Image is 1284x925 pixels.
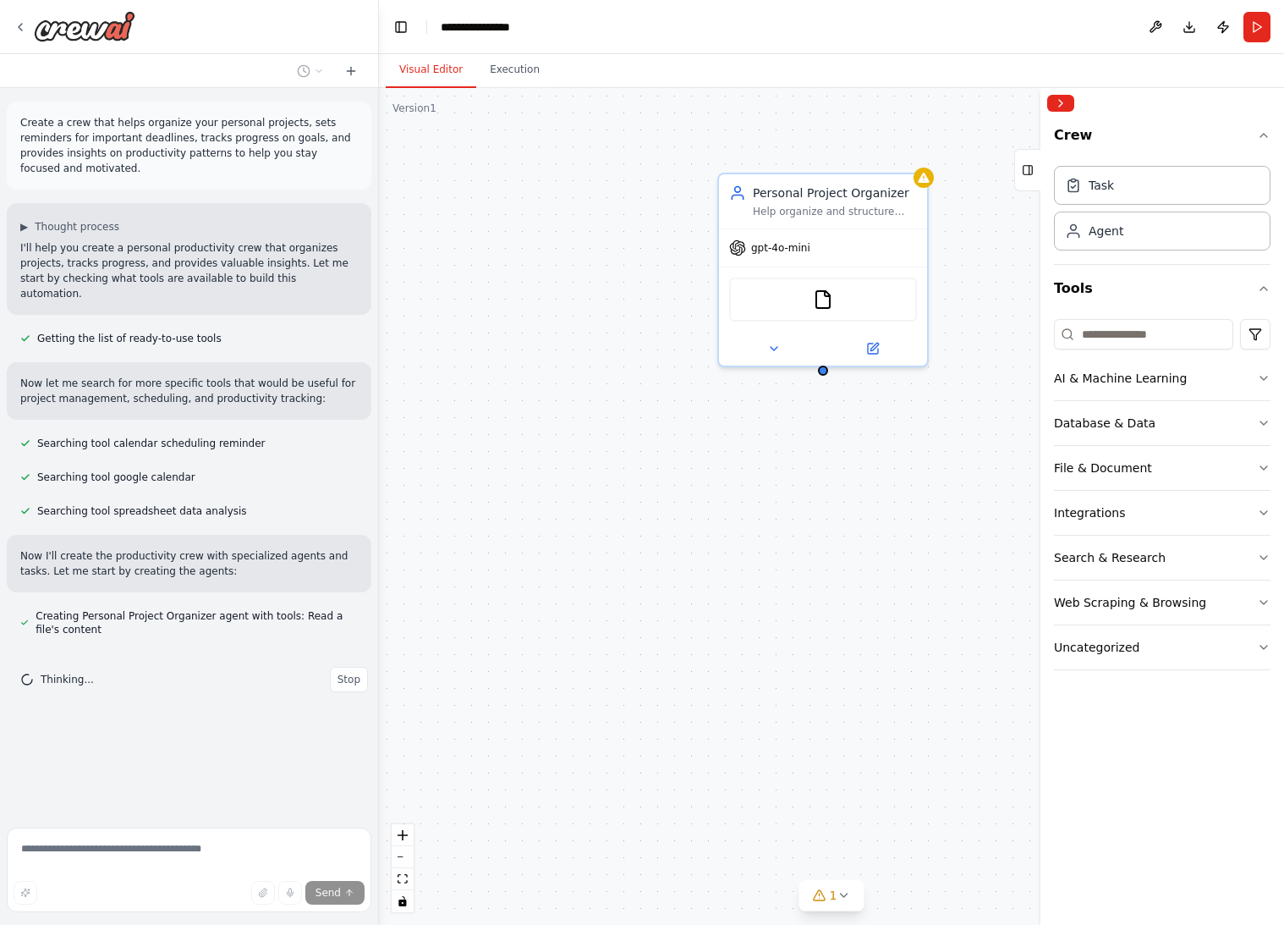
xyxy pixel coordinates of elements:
[251,881,275,905] button: Upload files
[14,881,37,905] button: Improve this prompt
[1054,401,1270,445] button: Database & Data
[1047,95,1074,112] button: Collapse right sidebar
[1089,177,1114,194] div: Task
[36,609,358,636] span: Creating Personal Project Organizer agent with tools: Read a file's content
[20,115,358,176] p: Create a crew that helps organize your personal projects, sets reminders for important deadlines,...
[392,868,414,890] button: fit view
[35,220,119,234] span: Thought process
[37,437,266,450] span: Searching tool calendar scheduling reminder
[1054,491,1270,535] button: Integrations
[441,19,528,36] nav: breadcrumb
[717,173,929,367] div: Personal Project OrganizerHelp organize and structure personal projects by creating clear project...
[392,846,414,868] button: zoom out
[1054,460,1152,476] div: File & Document
[1054,504,1125,521] div: Integrations
[1054,536,1270,580] button: Search & Research
[20,548,358,579] p: Now I'll create the productivity crew with specialized agents and tasks. Let me start by creating...
[20,220,119,234] button: ▶Thought process
[278,881,302,905] button: Click to speak your automation idea
[392,824,414,912] div: React Flow controls
[1054,356,1270,400] button: AI & Machine Learning
[1054,415,1155,432] div: Database & Data
[290,61,331,81] button: Switch to previous chat
[392,890,414,912] button: toggle interactivity
[476,52,553,88] button: Execution
[1054,625,1270,669] button: Uncategorized
[825,339,920,359] button: Open in side panel
[37,471,195,484] span: Searching tool google calendar
[330,667,368,692] button: Stop
[316,886,341,900] span: Send
[753,184,917,201] div: Personal Project Organizer
[389,15,413,39] button: Hide left sidebar
[1054,446,1270,490] button: File & Document
[392,824,414,846] button: zoom in
[392,102,436,115] div: Version 1
[1089,223,1123,240] div: Agent
[1054,159,1270,264] div: Crew
[1054,549,1166,566] div: Search & Research
[37,504,247,518] span: Searching tool spreadsheet data analysis
[753,205,917,218] div: Help organize and structure personal projects by creating clear project plans, breaking down task...
[1054,312,1270,684] div: Tools
[20,376,358,406] p: Now let me search for more specific tools that would be useful for project management, scheduling...
[830,887,837,904] span: 1
[1054,370,1187,387] div: AI & Machine Learning
[799,880,864,911] button: 1
[1054,581,1270,625] button: Web Scraping & Browsing
[337,61,365,81] button: Start a new chat
[1054,594,1206,611] div: Web Scraping & Browsing
[34,11,135,41] img: Logo
[41,673,94,686] span: Thinking...
[386,52,476,88] button: Visual Editor
[1054,265,1270,312] button: Tools
[1054,639,1139,656] div: Uncategorized
[337,673,360,686] span: Stop
[1034,88,1047,925] button: Toggle Sidebar
[751,241,810,255] span: gpt-4o-mini
[813,289,833,310] img: FileReadTool
[37,332,222,345] span: Getting the list of ready-to-use tools
[20,220,28,234] span: ▶
[305,881,365,905] button: Send
[20,240,358,301] p: I'll help you create a personal productivity crew that organizes projects, tracks progress, and p...
[1054,118,1270,159] button: Crew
